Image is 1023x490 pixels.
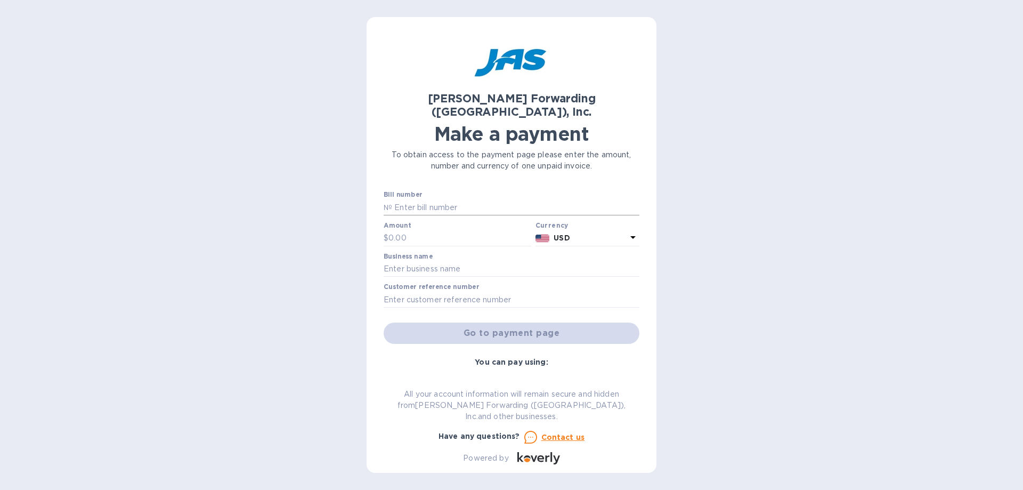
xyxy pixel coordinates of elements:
input: 0.00 [388,230,531,246]
label: Business name [384,253,433,260]
u: Contact us [541,433,585,441]
input: Enter business name [384,261,639,277]
input: Enter bill number [392,199,639,215]
p: № [384,202,392,213]
p: $ [384,232,388,244]
label: Amount [384,222,411,229]
label: Bill number [384,192,422,198]
b: [PERSON_NAME] Forwarding ([GEOGRAPHIC_DATA]), Inc. [428,92,596,118]
img: USD [535,235,550,242]
p: Powered by [463,453,508,464]
p: All your account information will remain secure and hidden from [PERSON_NAME] Forwarding ([GEOGRA... [384,389,639,422]
b: USD [554,234,570,242]
b: Have any questions? [439,432,520,440]
b: You can pay using: [475,358,548,366]
h1: Make a payment [384,123,639,145]
input: Enter customer reference number [384,292,639,308]
b: Currency [535,221,569,229]
label: Customer reference number [384,284,479,291]
p: To obtain access to the payment page please enter the amount, number and currency of one unpaid i... [384,149,639,172]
